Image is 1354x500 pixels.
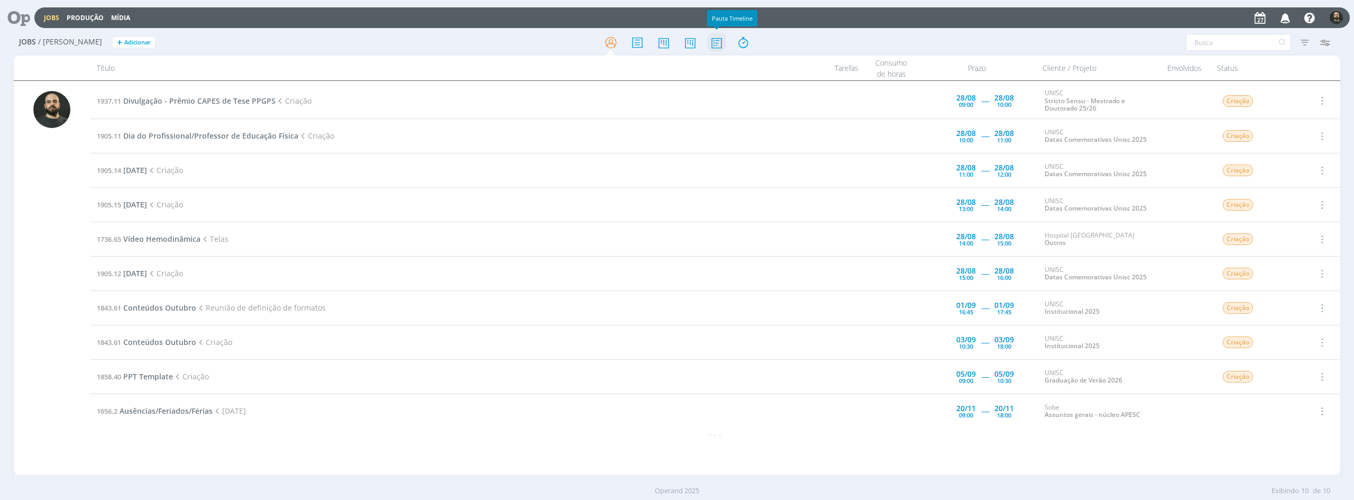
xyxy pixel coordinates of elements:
[97,303,121,313] span: 1843.61
[956,336,976,343] div: 03/09
[1223,302,1253,314] span: Criação
[1223,268,1253,279] span: Criação
[108,14,133,22] button: Mídia
[1045,96,1125,113] a: Stricto Sensu - Mestrado e Doutorado 25/26
[981,337,989,347] span: -----
[1045,341,1100,350] a: Institucional 2025
[1045,410,1140,419] a: Assuntos gerais - núcleo APESC
[147,268,183,278] span: Criação
[918,56,1036,80] div: Prazo
[997,171,1011,177] div: 12:00
[1223,130,1253,142] span: Criação
[997,378,1011,384] div: 10:30
[97,234,200,244] a: 1736.65Vídeo Hemodinâmica
[19,38,36,47] span: Jobs
[97,131,121,141] span: 1905.11
[994,405,1014,412] div: 20/11
[994,370,1014,378] div: 05/09
[1045,301,1154,316] div: UNISC
[997,206,1011,212] div: 14:00
[994,164,1014,171] div: 28/08
[97,303,196,313] a: 1843.61Conteúdos Outubro
[213,406,246,416] span: [DATE]
[997,412,1011,418] div: 18:00
[97,406,117,416] span: 1656.2
[997,240,1011,246] div: 15:00
[959,240,973,246] div: 14:00
[1045,404,1154,419] div: Sobe
[981,406,989,416] span: -----
[1045,89,1154,112] div: UNISC
[97,269,121,278] span: 1905.12
[956,164,976,171] div: 28/08
[123,96,276,106] span: Divulgação - Prêmio CAPES de Tese PPGPS
[1045,169,1147,178] a: Datas Comemorativas Unisc 2025
[1329,8,1343,27] button: P
[956,405,976,412] div: 20/11
[801,56,865,80] div: Tarefas
[981,131,989,141] span: -----
[994,94,1014,102] div: 28/08
[1186,34,1291,51] input: Busca
[997,102,1011,107] div: 10:00
[298,131,334,141] span: Criação
[1045,266,1154,281] div: UNISC
[97,96,276,106] a: 1937.11Divulgação - Prêmio CAPES de Tese PPGPS
[1045,135,1147,144] a: Datas Comemorativas Unisc 2025
[959,412,973,418] div: 09:00
[997,309,1011,315] div: 17:45
[994,336,1014,343] div: 03/09
[173,371,209,381] span: Criação
[1223,337,1253,348] span: Criação
[956,94,976,102] div: 28/08
[959,206,973,212] div: 13:00
[90,429,1341,440] div: - - -
[981,371,989,381] span: -----
[1313,486,1321,496] span: de
[123,337,196,347] span: Conteúdos Outubro
[97,337,196,347] a: 1843.61Conteúdos Outubro
[959,378,973,384] div: 09:00
[44,13,59,22] a: Jobs
[1045,197,1154,213] div: UNISC
[1223,371,1253,383] span: Criação
[1045,376,1122,385] a: Graduação de Verão 2026
[956,233,976,240] div: 28/08
[1223,95,1253,107] span: Criação
[956,130,976,137] div: 28/08
[997,275,1011,280] div: 16:00
[1045,272,1147,281] a: Datas Comemorativas Unisc 2025
[147,199,183,210] span: Criação
[956,370,976,378] div: 05/09
[97,234,121,244] span: 1736.65
[97,372,121,381] span: 1858.40
[123,303,196,313] span: Conteúdos Outubro
[97,406,213,416] a: 1656.2Ausências/Feriados/Férias
[97,268,147,278] a: 1905.12[DATE]
[1045,129,1154,144] div: UNISC
[956,198,976,206] div: 28/08
[997,137,1011,143] div: 11:00
[1045,232,1154,247] div: Hospital [GEOGRAPHIC_DATA]
[865,56,918,80] div: Consumo de horas
[38,38,102,47] span: / [PERSON_NAME]
[124,39,151,46] span: Adicionar
[1323,486,1330,496] span: 10
[97,338,121,347] span: 1843.61
[959,343,973,349] div: 10:30
[123,165,147,175] span: [DATE]
[994,267,1014,275] div: 28/08
[1223,233,1253,245] span: Criação
[97,131,298,141] a: 1905.11Dia do Profissional/Professor de Educação Física
[994,198,1014,206] div: 28/08
[981,199,989,210] span: -----
[994,130,1014,137] div: 28/08
[959,171,973,177] div: 11:00
[67,13,104,22] a: Produção
[1330,11,1343,24] img: P
[959,275,973,280] div: 15:00
[123,234,200,244] span: Vídeo Hemodinâmica
[981,234,989,244] span: -----
[981,96,989,106] span: -----
[123,199,147,210] span: [DATE]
